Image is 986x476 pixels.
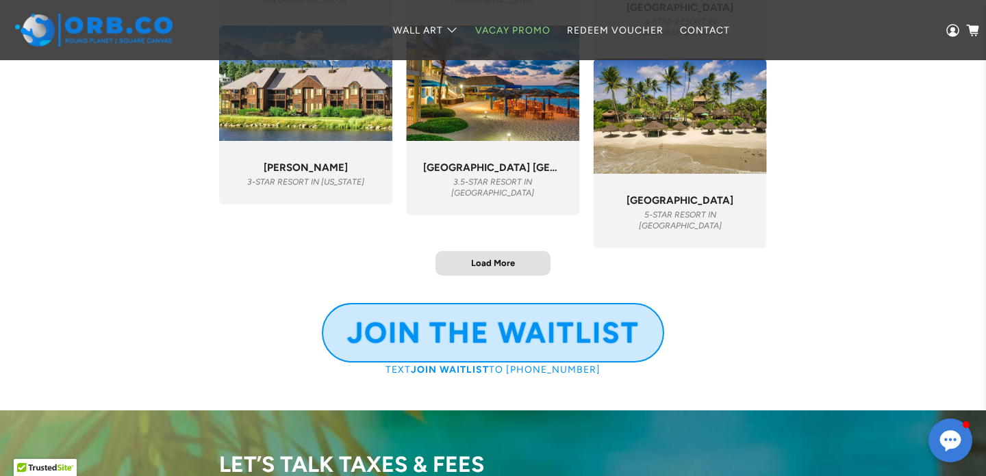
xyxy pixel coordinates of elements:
[247,177,364,187] span: 3-STAR RESORT in [US_STATE]
[322,303,664,362] a: JOIN THE WAITLIST
[559,12,672,49] a: Redeem Voucher
[347,315,640,350] b: JOIN THE WAITLIST
[467,12,559,49] a: Vacay Promo
[471,257,515,269] span: Load More
[451,177,534,198] span: 3.5-STAR RESORT in [GEOGRAPHIC_DATA]
[639,210,722,230] span: 5-STAR RESORT in [GEOGRAPHIC_DATA]
[928,419,972,462] button: Open chat window
[385,364,601,375] span: TEXT TO [PHONE_NUMBER]
[411,364,489,375] strong: JOIN WAITLIST
[435,251,551,275] button: Load More
[627,194,733,207] span: [GEOGRAPHIC_DATA]
[385,362,601,375] a: TEXTJOIN WAITLISTTO [PHONE_NUMBER]
[672,12,738,49] a: Contact
[385,12,467,49] a: Wall Art
[423,161,562,174] span: [GEOGRAPHIC_DATA] [GEOGRAPHIC_DATA]
[264,161,348,174] span: [PERSON_NAME]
